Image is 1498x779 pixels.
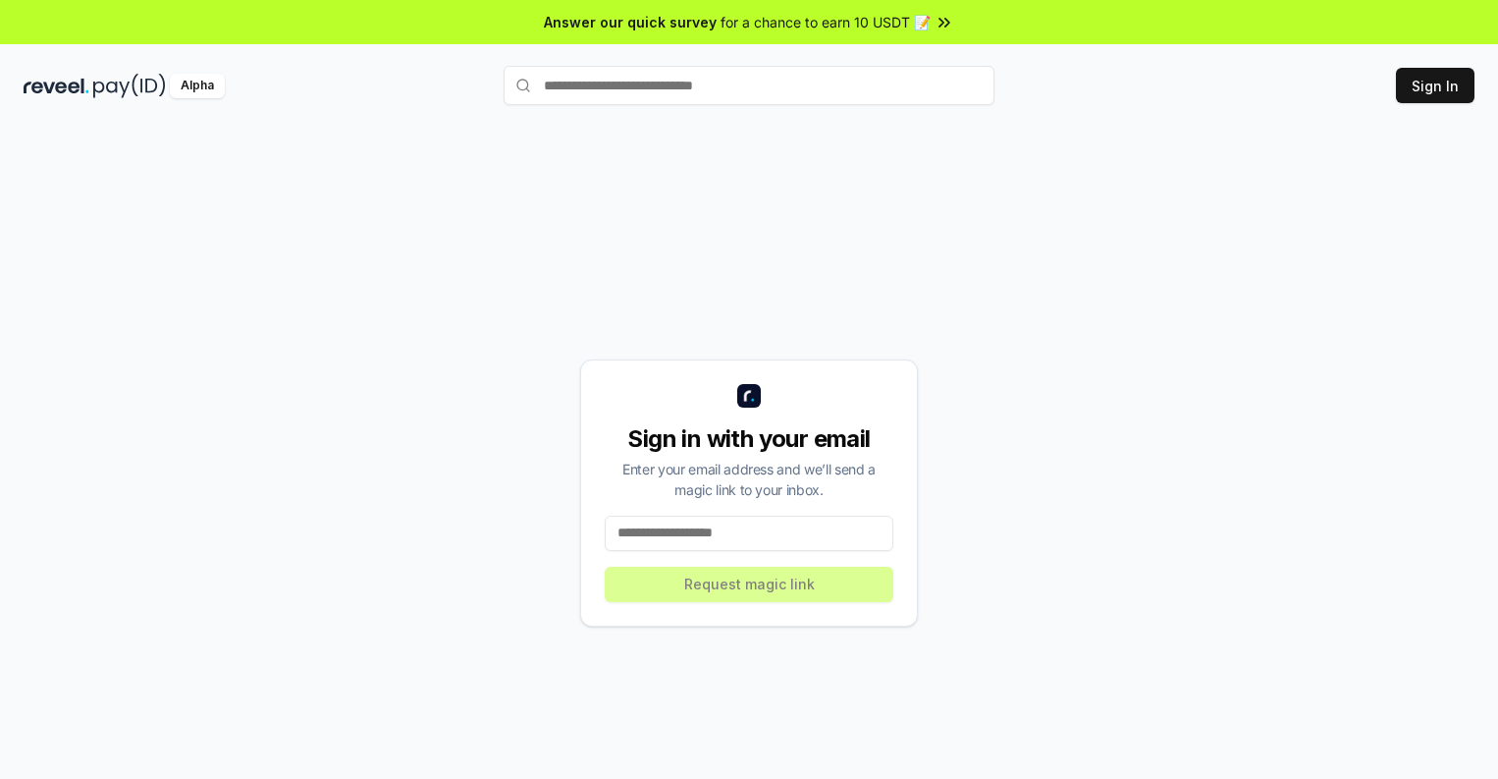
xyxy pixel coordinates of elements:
[1396,68,1474,103] button: Sign In
[605,459,893,500] div: Enter your email address and we’ll send a magic link to your inbox.
[544,12,717,32] span: Answer our quick survey
[93,74,166,98] img: pay_id
[737,384,761,408] img: logo_small
[24,74,89,98] img: reveel_dark
[170,74,225,98] div: Alpha
[605,423,893,455] div: Sign in with your email
[721,12,931,32] span: for a chance to earn 10 USDT 📝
